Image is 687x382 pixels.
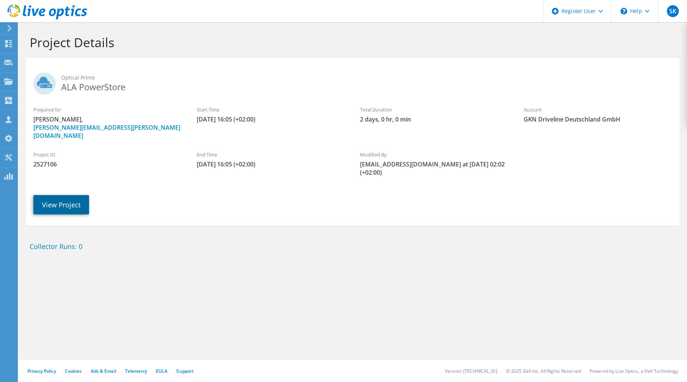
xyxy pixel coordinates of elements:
[91,368,116,374] a: Ads & Email
[590,368,678,374] li: Powered by Live Optics, a Dell Technology
[61,74,672,82] span: Optical Prime
[667,5,679,17] span: SK
[360,115,508,123] span: 2 days, 0 hr, 0 min
[33,160,182,168] span: 2527106
[33,151,182,158] label: Project ID
[33,115,182,140] span: [PERSON_NAME],
[621,8,627,14] svg: \n
[197,115,345,123] span: [DATE] 16:05 (+02:00)
[197,151,345,158] label: End Time
[197,160,345,168] span: [DATE] 16:05 (+02:00)
[65,368,82,374] a: Cookies
[176,368,194,374] a: Support
[506,368,581,374] li: © 2025 Dell Inc. All Rights Reserved
[445,368,497,374] li: Version: [TECHNICAL_ID]
[30,242,676,250] h2: Collector Runs: 0
[524,106,672,113] label: Account
[27,368,56,374] a: Privacy Policy
[33,72,672,91] h2: ALA PowerStore
[33,123,180,140] a: [PERSON_NAME][EMAIL_ADDRESS][PERSON_NAME][DOMAIN_NAME]
[33,106,182,113] label: Prepared for
[33,195,89,214] a: View Project
[360,151,508,158] label: Modified By
[360,160,508,177] span: [EMAIL_ADDRESS][DOMAIN_NAME] at [DATE] 02:02 (+02:00)
[156,368,167,374] a: EULA
[125,368,147,374] a: Telemetry
[197,106,345,113] label: Start Time
[360,106,508,113] label: Total Duration
[524,115,672,123] span: GKN Driveline Deutschland GmbH
[30,35,672,50] h1: Project Details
